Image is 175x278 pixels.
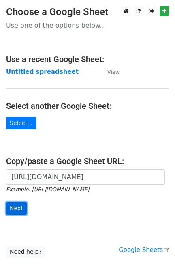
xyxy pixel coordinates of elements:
a: View [99,68,120,75]
h3: Choose a Google Sheet [6,6,169,18]
h4: Select another Google Sheet: [6,101,169,111]
p: Use one of the options below... [6,21,169,30]
h4: Copy/paste a Google Sheet URL: [6,156,169,166]
a: Google Sheets [119,246,169,254]
small: Example: [URL][DOMAIN_NAME] [6,186,89,192]
iframe: Chat Widget [134,239,175,278]
input: Next [6,202,27,215]
a: Select... [6,117,36,129]
a: Need help? [6,246,45,258]
h4: Use a recent Google Sheet: [6,54,169,64]
small: View [107,69,120,75]
a: Untitled spreadsheet [6,68,79,75]
input: Paste your Google Sheet URL here [6,169,165,185]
